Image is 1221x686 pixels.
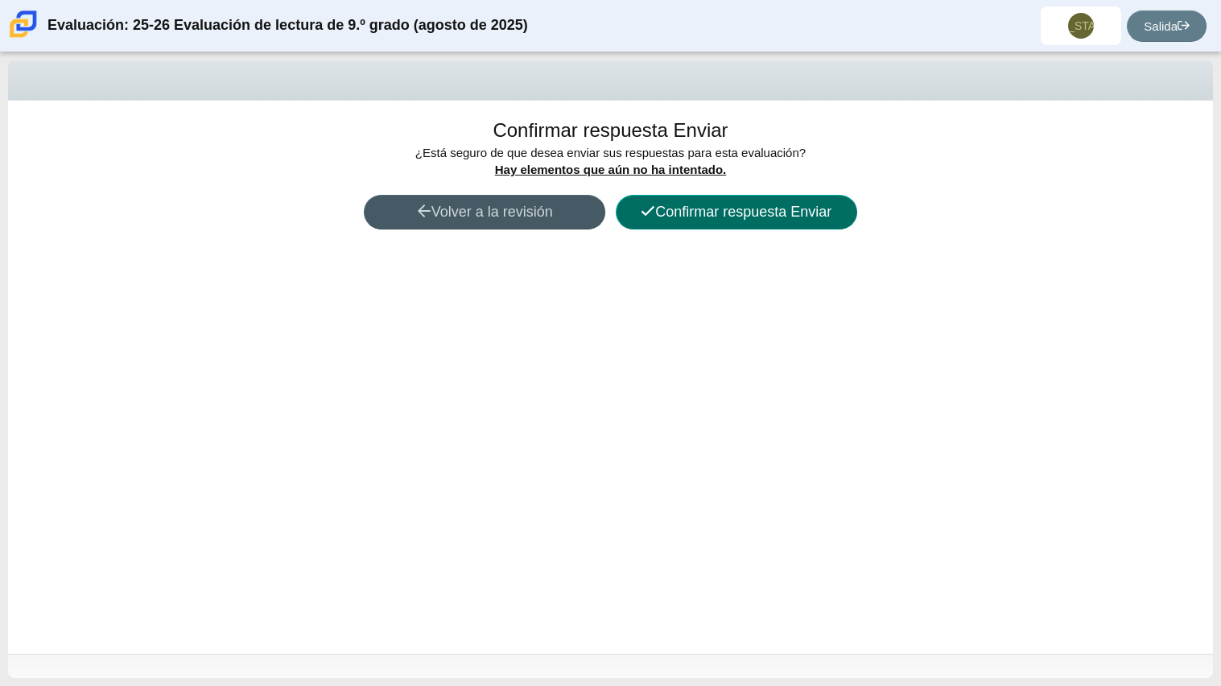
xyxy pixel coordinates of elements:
a: Salida [1127,10,1207,42]
font: Evaluación: 25-26 Evaluación de lectura de 9.º grado (agosto de 2025) [47,17,528,33]
font: Confirmar respuesta Enviar [493,119,728,141]
font: Confirmar respuesta Enviar [655,204,831,220]
button: Confirmar respuesta Enviar [616,195,857,229]
button: Volver a la revisión [364,195,605,229]
img: Escuela Carmen de Ciencia y Tecnología [6,7,40,41]
font: ¿Está seguro de que desea enviar sus respuestas para esta evaluación? [415,146,806,159]
a: Escuela Carmen de Ciencia y Tecnología [6,30,40,43]
font: Hay elementos que aún no ha intentado. [495,163,727,176]
font: Volver a la revisión [431,204,553,220]
font: Salida [1144,19,1178,33]
font: [US_STATE] [1050,19,1112,32]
